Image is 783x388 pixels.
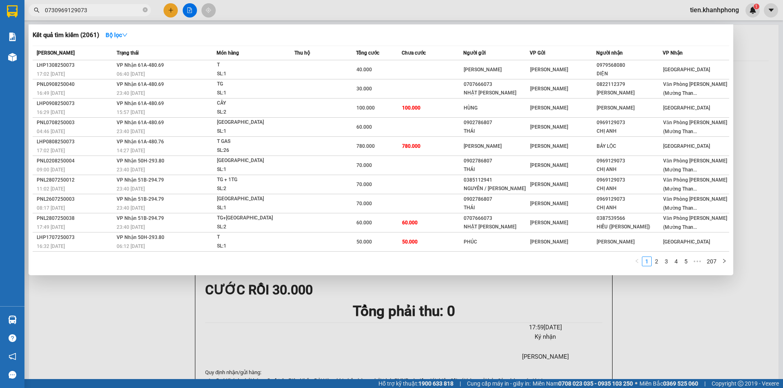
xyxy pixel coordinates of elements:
[530,182,568,187] span: [PERSON_NAME]
[402,105,420,111] span: 100.000
[37,61,114,70] div: LHP1308250073
[37,157,114,165] div: PNL0208250004
[356,143,375,149] span: 780.000
[719,256,729,266] button: right
[597,142,662,151] div: BẢY LỘC
[464,238,529,246] div: PHÚC
[117,81,164,87] span: VP Nhận 61A-480.69
[106,32,128,38] strong: Bộ lọc
[117,120,164,125] span: VP Nhận 61A-480.69
[464,176,529,184] div: 0385112941
[356,162,372,168] span: 70.000
[597,80,662,89] div: 0822112379
[217,70,278,79] div: SL: 1
[37,167,65,173] span: 09:00 [DATE]
[597,157,662,165] div: 0969129073
[117,101,164,106] span: VP Nhận 61A-480.69
[597,165,662,174] div: CHỊ ANH
[661,256,671,266] li: 3
[464,127,529,136] div: THÁI
[117,129,145,134] span: 23:40 [DATE]
[217,108,278,117] div: SL: 2
[635,259,639,263] span: left
[663,239,710,245] span: [GEOGRAPHIC_DATA]
[217,89,278,98] div: SL: 1
[117,148,145,153] span: 14:27 [DATE]
[402,50,426,56] span: Chưa cước
[117,196,164,202] span: VP Nhận 51B-294.79
[597,176,662,184] div: 0969129073
[217,233,278,242] div: T
[464,223,529,231] div: NHẬT [PERSON_NAME]
[356,220,372,226] span: 60.000
[117,71,145,77] span: 06:40 [DATE]
[10,53,46,91] b: [PERSON_NAME]
[117,243,145,249] span: 06:12 [DATE]
[464,80,529,89] div: 0707666073
[356,182,372,187] span: 70.000
[681,257,690,266] a: 5
[10,10,51,51] img: logo.jpg
[117,186,145,192] span: 23:40 [DATE]
[37,118,114,127] div: PNL0708250003
[117,235,164,240] span: VP Nhận 50H-293.80
[37,99,114,108] div: LHP0908250073
[530,143,568,149] span: [PERSON_NAME]
[671,256,681,266] li: 4
[217,127,278,136] div: SL: 1
[217,184,278,193] div: SL: 2
[597,118,662,127] div: 0969129073
[217,175,278,184] div: TG + 1TG
[530,86,568,92] span: [PERSON_NAME]
[37,50,75,56] span: [PERSON_NAME]
[37,224,65,230] span: 17:49 [DATE]
[34,7,40,13] span: search
[9,334,16,342] span: question-circle
[530,201,568,206] span: [PERSON_NAME]
[464,214,529,223] div: 0707666073
[663,143,710,149] span: [GEOGRAPHIC_DATA]
[356,105,375,111] span: 100.000
[663,177,727,192] span: Văn Phòng [PERSON_NAME] (Mường Than...
[143,7,148,14] span: close-circle
[402,239,418,245] span: 50.000
[217,99,278,108] div: CÂY
[597,104,662,112] div: [PERSON_NAME]
[117,215,164,221] span: VP Nhận 51B-294.79
[464,142,529,151] div: [PERSON_NAME]
[663,158,727,173] span: Văn Phòng [PERSON_NAME] (Mường Than...
[117,177,164,183] span: VP Nhận 51B-294.79
[117,205,145,211] span: 23:40 [DATE]
[356,67,372,72] span: 40.000
[464,184,529,193] div: NGUYÊN / [PERSON_NAME]
[217,242,278,251] div: SL: 1
[596,50,623,56] span: Người nhận
[681,256,691,266] li: 5
[464,89,529,97] div: NHẬT [PERSON_NAME]
[530,105,568,111] span: [PERSON_NAME]
[464,104,529,112] div: HÙNG
[117,139,164,145] span: VP Nhận 61A-480.76
[7,5,18,18] img: logo-vxr
[117,50,139,56] span: Trạng thái
[37,110,65,115] span: 16:29 [DATE]
[69,39,112,49] li: (c) 2017
[356,239,372,245] span: 50.000
[597,223,662,231] div: HIẾU ([PERSON_NAME])
[356,50,379,56] span: Tổng cước
[704,257,719,266] a: 207
[662,257,671,266] a: 3
[530,220,568,226] span: [PERSON_NAME]
[663,120,727,134] span: Văn Phòng [PERSON_NAME] (Mường Than...
[294,50,310,56] span: Thu hộ
[663,67,710,72] span: [GEOGRAPHIC_DATA]
[37,90,65,96] span: 16:49 [DATE]
[117,167,145,173] span: 23:40 [DATE]
[117,158,164,164] span: VP Nhận 50H-293.80
[217,156,278,165] div: [GEOGRAPHIC_DATA]
[672,257,681,266] a: 4
[597,238,662,246] div: [PERSON_NAME]
[217,80,278,89] div: TG
[464,204,529,212] div: THÁI
[597,184,662,193] div: CHỊ ANH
